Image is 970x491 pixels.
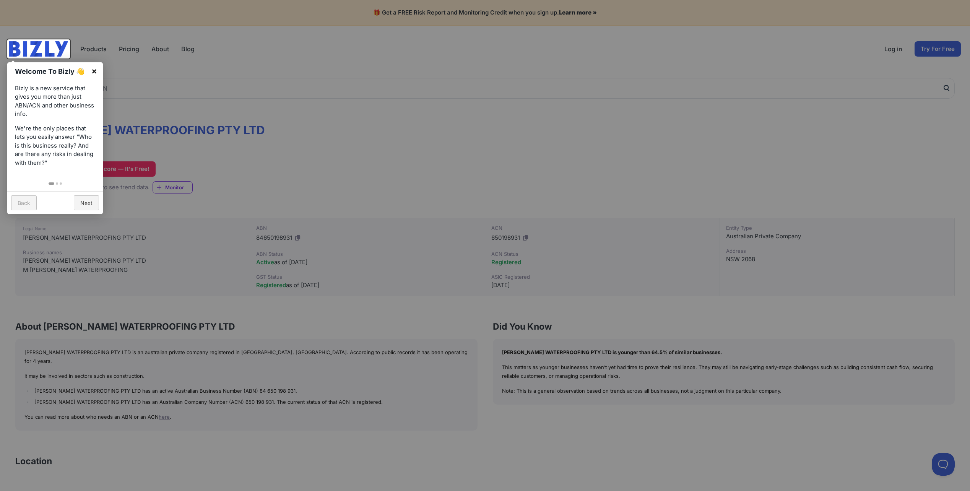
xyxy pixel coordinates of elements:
[86,62,103,80] a: ×
[15,124,95,167] p: We're the only places that lets you easily answer “Who is this business really? And are there any...
[74,195,99,210] a: Next
[11,195,37,210] a: Back
[15,66,87,76] h1: Welcome To Bizly 👋
[15,84,95,119] p: Bizly is a new service that gives you more than just ABN/ACN and other business info.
